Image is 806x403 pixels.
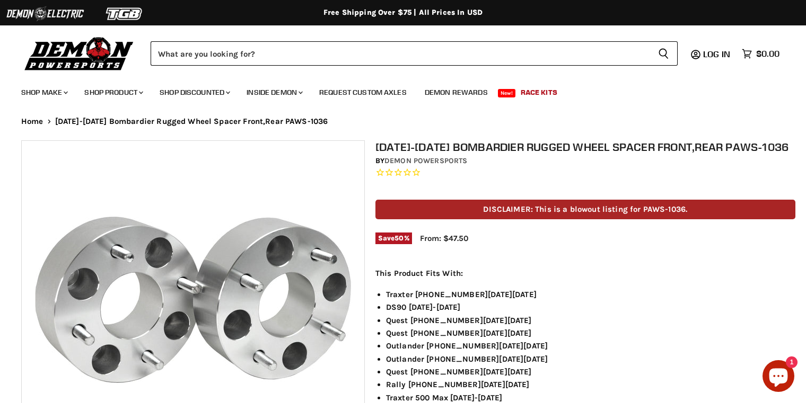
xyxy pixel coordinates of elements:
[21,117,43,126] a: Home
[756,49,779,59] span: $0.00
[311,82,415,103] a: Request Custom Axles
[759,360,798,395] inbox-online-store-chat: Shopify online store chat
[375,232,412,244] span: Save %
[76,82,150,103] a: Shop Product
[498,89,516,97] span: New!
[386,314,795,327] li: Quest [PHONE_NUMBER][DATE][DATE]
[13,77,777,103] ul: Main menu
[737,46,785,61] a: $0.00
[386,365,795,378] li: Quest [PHONE_NUMBER][DATE][DATE]
[386,288,795,301] li: Traxter [PHONE_NUMBER][DATE][DATE]
[386,301,795,314] li: DS90 [DATE]-[DATE]
[151,41,650,66] input: Search
[513,82,565,103] a: Race Kits
[650,41,678,66] button: Search
[21,34,137,72] img: Demon Powersports
[85,4,164,24] img: TGB Logo 2
[386,339,795,352] li: Outlander [PHONE_NUMBER][DATE][DATE]
[386,353,795,365] li: Outlander [PHONE_NUMBER][DATE][DATE]
[375,155,795,167] div: by
[152,82,236,103] a: Shop Discounted
[417,82,496,103] a: Demon Rewards
[703,49,730,59] span: Log in
[5,4,85,24] img: Demon Electric Logo 2
[375,200,795,219] p: DISCLAIMER: This is a blowout listing for PAWS-1036.
[698,49,737,59] a: Log in
[395,234,404,242] span: 50
[386,378,795,391] li: Rally [PHONE_NUMBER][DATE][DATE]
[13,82,74,103] a: Shop Make
[375,140,795,154] h1: [DATE]-[DATE] Bombardier Rugged Wheel Spacer Front,Rear PAWS-1036
[151,41,678,66] form: Product
[386,327,795,339] li: Quest [PHONE_NUMBER][DATE][DATE]
[55,117,328,126] span: [DATE]-[DATE] Bombardier Rugged Wheel Spacer Front,Rear PAWS-1036
[420,234,468,243] span: From: $47.50
[384,156,467,165] a: Demon Powersports
[375,267,795,280] p: This Product Fits With:
[239,82,309,103] a: Inside Demon
[375,167,795,178] span: Rated 0.0 out of 5 stars 0 reviews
